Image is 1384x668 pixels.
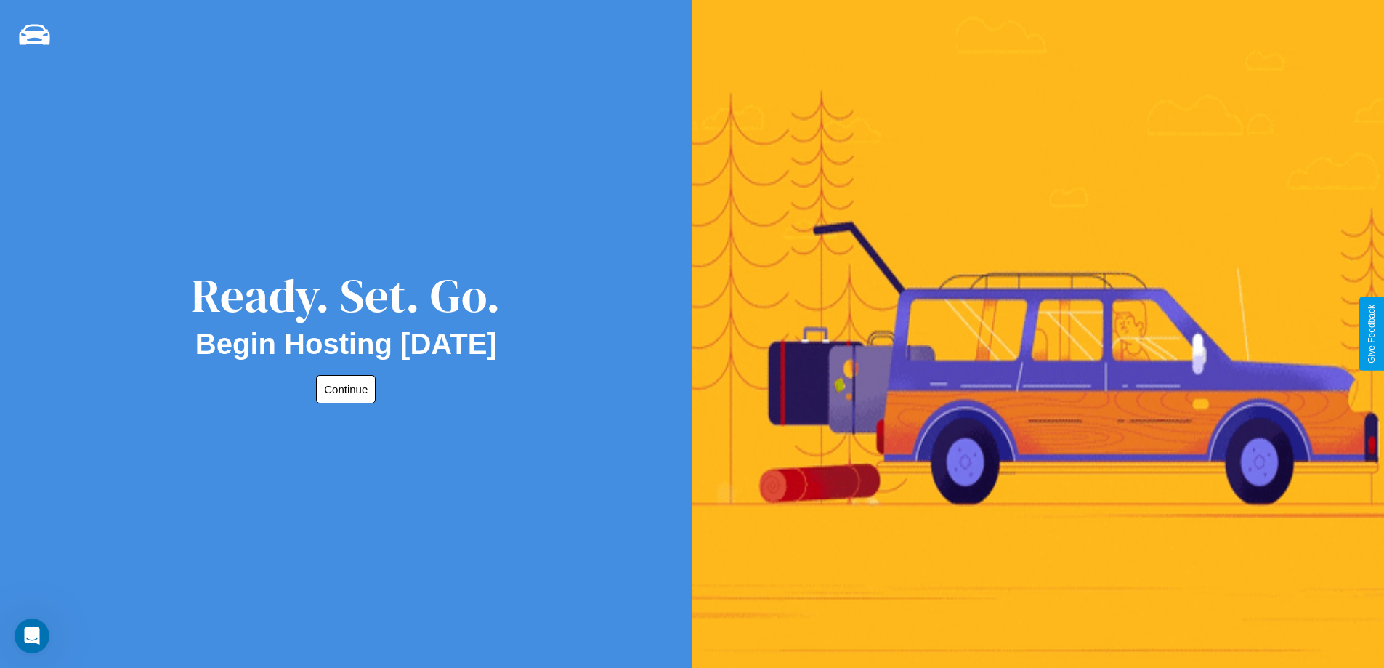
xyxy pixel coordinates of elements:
div: Ready. Set. Go. [191,263,501,328]
iframe: Intercom live chat [15,619,49,653]
h2: Begin Hosting [DATE] [195,328,497,361]
div: Give Feedback [1367,305,1377,363]
button: Continue [316,375,376,403]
